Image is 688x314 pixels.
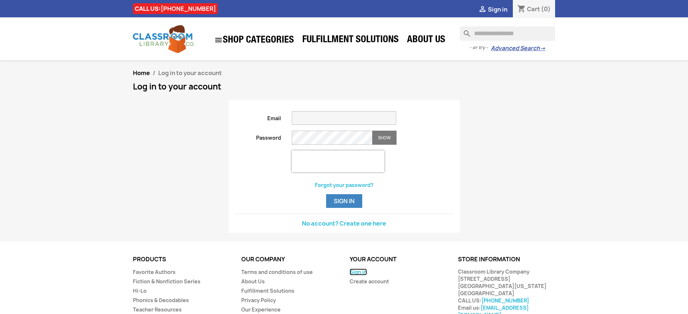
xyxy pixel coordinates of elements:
[211,32,298,48] a: SHOP CATEGORIES
[540,45,545,52] span: →
[133,69,150,77] a: Home
[372,131,397,145] button: Show
[133,25,194,53] img: Classroom Library Company
[241,306,281,313] a: Our Experience
[133,297,189,304] a: Phonics & Decodables
[292,151,384,172] iframe: reCAPTCHA
[229,111,287,122] label: Email
[460,26,555,41] input: Search
[403,33,449,48] a: About Us
[133,3,218,14] div: CALL US:
[481,297,529,304] a: [PHONE_NUMBER]
[133,256,230,263] p: Products
[161,5,216,13] a: [PHONE_NUMBER]
[214,36,223,44] i: 
[299,33,402,48] a: Fulfillment Solutions
[241,297,276,304] a: Privacy Policy
[241,269,313,275] a: Terms and conditions of use
[350,269,367,275] a: Sign in
[478,5,507,13] a:  Sign in
[241,256,339,263] p: Our company
[133,278,200,285] a: Fiction & Nonfiction Series
[527,5,540,13] span: Cart
[302,219,386,227] a: No account? Create one here
[458,256,555,263] p: Store information
[326,194,362,208] button: Sign in
[517,5,526,14] i: shopping_cart
[470,44,491,51] span: - or try -
[541,5,551,13] span: (0)
[133,82,555,91] h1: Log in to your account
[350,255,397,263] a: Your account
[241,278,265,285] a: About Us
[488,5,507,13] span: Sign in
[460,26,468,35] i: search
[292,131,372,145] input: Password input
[241,287,294,294] a: Fulfillment Solutions
[229,131,287,141] label: Password
[133,306,182,313] a: Teacher Resources
[350,278,389,285] a: Create account
[491,45,545,52] a: Advanced Search→
[478,5,487,14] i: 
[315,182,373,188] a: Forgot your password?
[133,287,147,294] a: Hi-Lo
[133,269,176,275] a: Favorite Authors
[158,69,222,77] span: Log in to your account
